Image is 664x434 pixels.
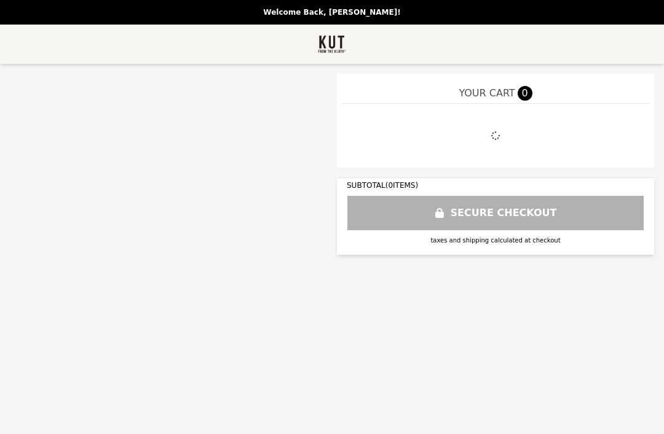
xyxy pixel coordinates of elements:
[518,86,532,101] span: 0
[347,181,385,190] span: SUBTOTAL
[318,32,346,56] img: Brand Logo
[459,86,515,101] span: YOUR CART
[7,7,657,17] p: Welcome Back, [PERSON_NAME]!
[385,181,418,190] span: ( 0 ITEMS)
[347,236,644,245] div: taxes and shipping calculated at checkout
